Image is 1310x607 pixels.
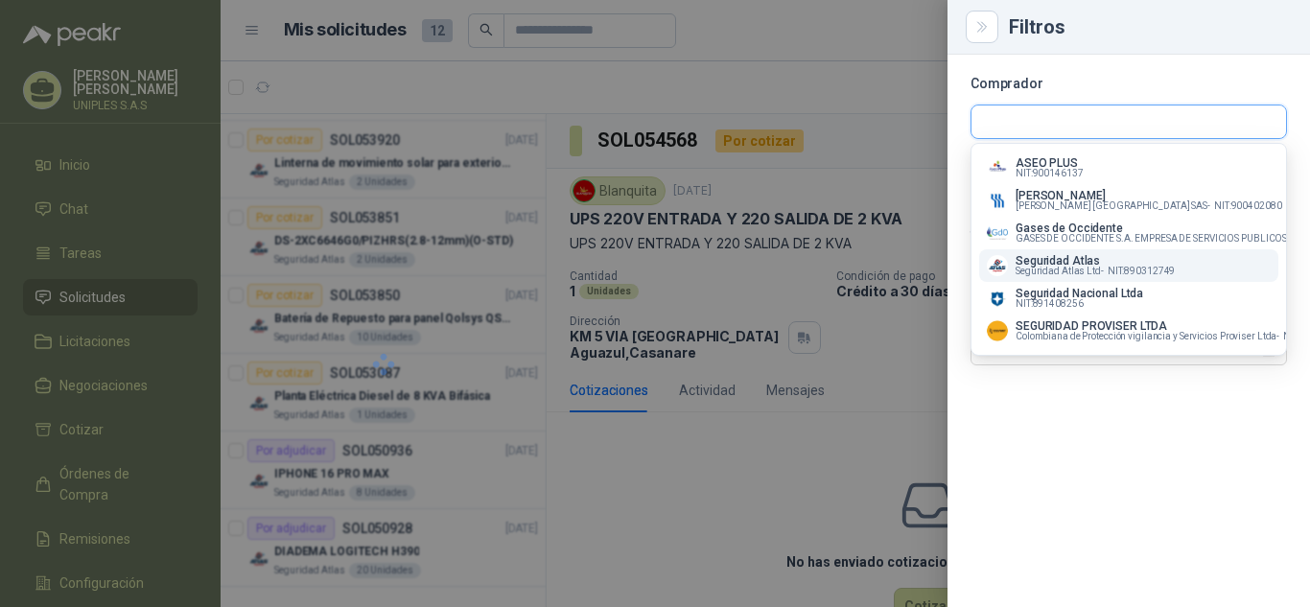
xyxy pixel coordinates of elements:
span: Colombiana de Protección vigilancia y Servicios Proviser Ltda - [1016,332,1279,341]
span: to [1112,342,1128,358]
span: NIT : 900146137 [1016,169,1084,178]
p: Seguridad Nacional Ltda [1016,288,1143,299]
button: Company LogoSeguridad AtlasSeguridad Atlas Ltd-NIT:890312749 [979,249,1278,282]
img: Company Logo [987,222,1008,244]
span: NIT : 890312749 [1108,267,1176,276]
p: Comprador [971,78,1287,89]
span: GASES DE OCCIDENTE S.A. EMPRESA DE SERVICIOS PUBLICOS - [1016,234,1290,244]
span: [PERSON_NAME] [GEOGRAPHIC_DATA] SAS - [1016,201,1210,211]
button: Close [971,15,994,38]
div: Filtros [1009,17,1287,36]
button: Company Logo[PERSON_NAME][PERSON_NAME] [GEOGRAPHIC_DATA] SAS-NIT:900402080 [979,184,1278,217]
button: Company LogoGases de OccidenteGASES DE OCCIDENTE S.A. EMPRESA DE SERVICIOS PUBLICOS-NIT:800167643 [979,217,1278,249]
span: NIT : 900402080 [1214,201,1282,211]
button: Company LogoASEO PLUSNIT:900146137 [979,152,1278,184]
span: NIT : 891408256 [1016,299,1084,309]
button: Company LogoSEGURIDAD PROVISER LTDAColombiana de Protección vigilancia y Servicios Proviser Ltda-... [979,315,1278,347]
img: Company Logo [987,320,1008,341]
img: Company Logo [987,255,1008,276]
img: Company Logo [987,288,1008,309]
span: Seguridad Atlas Ltd - [1016,267,1104,276]
button: Company LogoSeguridad Nacional LtdaNIT:891408256 [979,282,1278,315]
img: Company Logo [987,190,1008,211]
img: Company Logo [987,157,1008,178]
p: [PERSON_NAME] [1016,190,1282,201]
p: ASEO PLUS [1016,157,1084,169]
p: Seguridad Atlas [1016,255,1175,267]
